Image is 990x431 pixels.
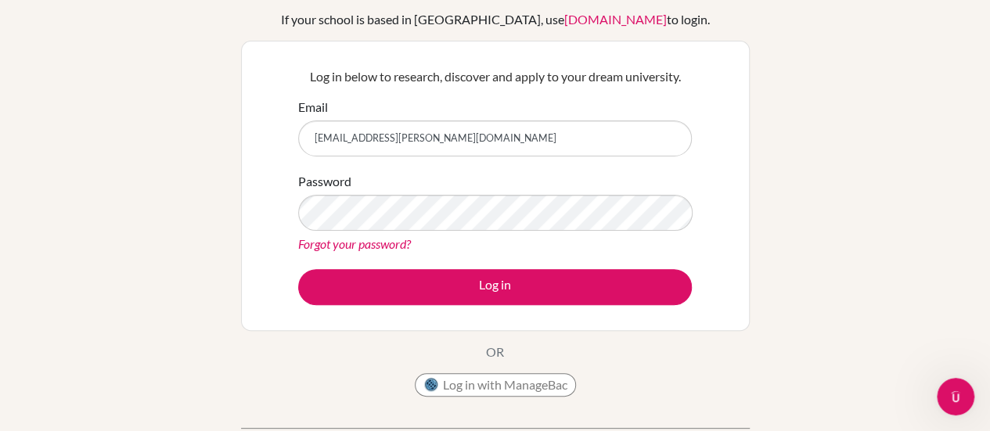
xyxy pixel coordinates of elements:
[298,269,692,305] button: Log in
[298,98,328,117] label: Email
[298,236,411,251] a: Forgot your password?
[298,172,351,191] label: Password
[415,373,576,397] button: Log in with ManageBac
[298,67,692,86] p: Log in below to research, discover and apply to your dream university.
[281,10,710,29] div: If your school is based in [GEOGRAPHIC_DATA], use to login.
[564,12,667,27] a: [DOMAIN_NAME]
[937,378,974,415] iframe: Intercom live chat
[486,343,504,361] p: OR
